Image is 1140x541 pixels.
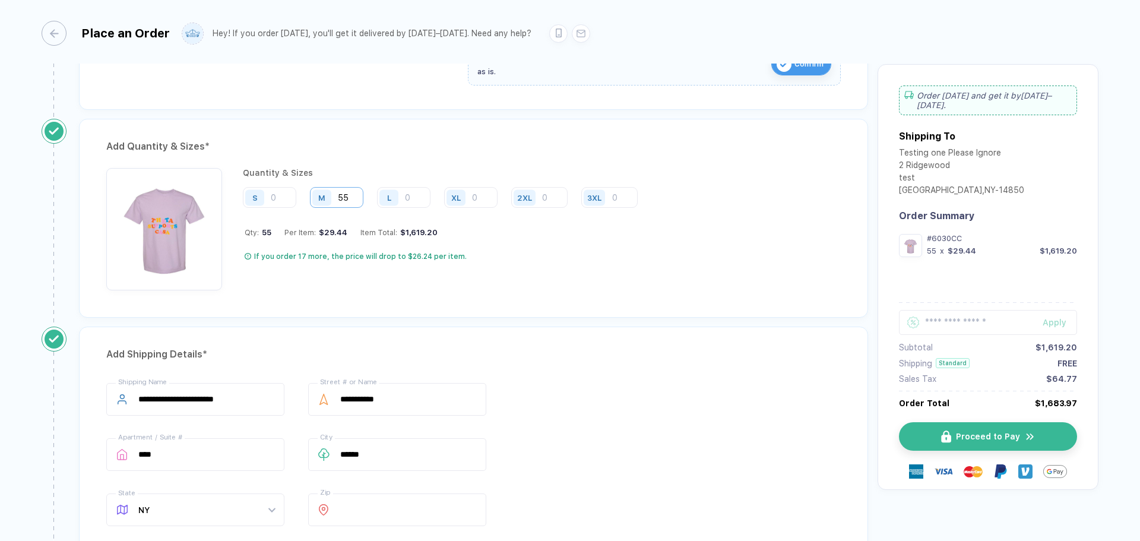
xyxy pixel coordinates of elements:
[902,237,919,254] img: 1759766230658gjvbo_nt_front.png
[993,464,1008,479] img: Paypal
[397,228,438,237] div: $1,619.20
[245,228,271,237] div: Qty:
[1057,359,1077,368] div: FREE
[1035,398,1077,408] div: $1,683.97
[794,55,824,74] span: Confirm
[587,193,601,202] div: 3XL
[939,246,945,255] div: x
[112,174,216,278] img: 1759766230658gjvbo_nt_front.png
[899,173,1024,185] div: test
[259,228,271,237] span: 55
[927,234,1077,243] div: #6030CC
[316,228,347,237] div: $29.44
[451,193,461,202] div: XL
[138,494,275,526] span: NY
[1018,464,1033,479] img: Venmo
[899,359,932,368] div: Shipping
[899,398,949,408] div: Order Total
[899,374,936,384] div: Sales Tax
[956,432,1020,441] span: Proceed to Pay
[1040,246,1077,255] div: $1,619.20
[1025,431,1035,442] img: icon
[899,86,1077,115] div: Order [DATE] and get it by [DATE]–[DATE] .
[936,358,970,368] div: Standard
[899,160,1024,173] div: 2 Ridgewood
[81,26,170,40] div: Place an Order
[254,252,467,261] div: If you order 17 more, the price will drop to $26.24 per item.
[948,246,976,255] div: $29.44
[106,345,841,364] div: Add Shipping Details
[106,137,841,156] div: Add Quantity & Sizes
[1035,343,1077,352] div: $1,619.20
[771,53,831,75] button: iconConfirm
[899,422,1077,451] button: iconProceed to Payicon
[1043,460,1067,483] img: GPay
[899,131,955,142] div: Shipping To
[477,49,765,79] div: I've checked the details of the designs and confirm that they can be printed as is.
[899,343,933,352] div: Subtotal
[318,193,325,202] div: M
[213,29,531,39] div: Hey! If you order [DATE], you'll get it delivered by [DATE]–[DATE]. Need any help?
[1028,310,1077,335] button: Apply
[899,148,1024,160] div: Testing one Please Ignore
[909,464,923,479] img: express
[360,228,438,237] div: Item Total:
[182,23,203,44] img: user profile
[1043,318,1077,327] div: Apply
[899,210,1077,222] div: Order Summary
[777,57,791,72] img: icon
[243,168,647,178] div: Quantity & Sizes
[934,462,953,481] img: visa
[941,431,951,443] img: icon
[284,228,347,237] div: Per Item:
[387,193,391,202] div: L
[517,193,532,202] div: 2XL
[252,193,258,202] div: S
[1046,374,1077,384] div: $64.77
[927,246,936,255] div: 55
[964,462,983,481] img: master-card
[899,185,1024,198] div: [GEOGRAPHIC_DATA] , NY - 14850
